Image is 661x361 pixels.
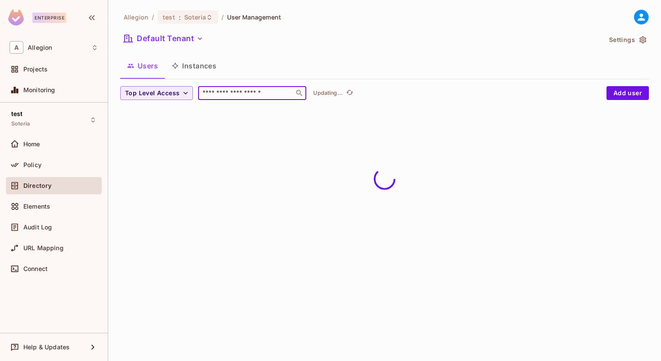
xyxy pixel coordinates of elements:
[120,86,193,100] button: Top Level Access
[23,344,70,351] span: Help & Updates
[10,41,23,54] span: A
[23,87,55,93] span: Monitoring
[23,141,40,148] span: Home
[125,88,180,99] span: Top Level Access
[313,90,343,97] p: Updating...
[227,13,281,21] span: User Management
[165,55,223,77] button: Instances
[152,13,154,21] li: /
[23,161,42,168] span: Policy
[23,66,48,73] span: Projects
[124,13,148,21] span: the active workspace
[163,13,175,21] span: test
[23,224,52,231] span: Audit Log
[23,203,50,210] span: Elements
[344,88,355,98] button: refresh
[606,86,649,100] button: Add user
[221,13,224,21] li: /
[178,14,181,21] span: :
[23,182,51,189] span: Directory
[343,88,355,98] span: Click to refresh data
[11,110,23,117] span: test
[32,13,66,23] div: Enterprise
[120,32,207,45] button: Default Tenant
[8,10,24,26] img: SReyMgAAAABJRU5ErkJggg==
[120,55,165,77] button: Users
[606,33,649,47] button: Settings
[23,265,48,272] span: Connect
[23,245,64,251] span: URL Mapping
[184,13,206,21] span: Soteria
[346,89,353,97] span: refresh
[28,44,52,51] span: Workspace: Allegion
[11,120,30,127] span: Soteria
